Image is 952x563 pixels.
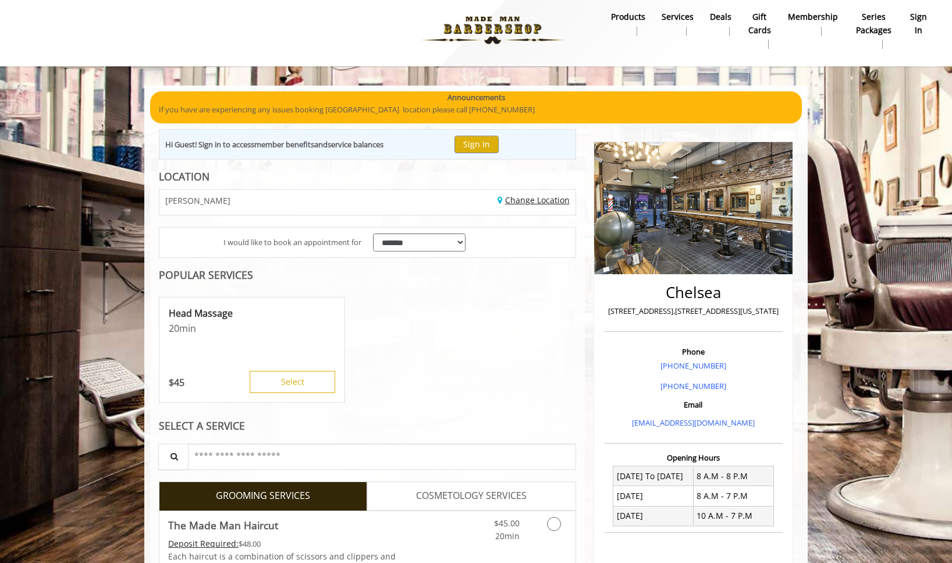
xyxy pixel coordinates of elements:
b: Series packages [854,10,894,37]
a: ServicesServices [653,9,702,39]
h2: Chelsea [607,284,780,301]
span: $ [169,376,174,389]
p: [STREET_ADDRESS],[STREET_ADDRESS][US_STATE] [607,305,780,317]
p: 20 [169,322,335,335]
b: Deals [710,10,731,23]
td: [DATE] [613,486,694,506]
b: member benefits [254,139,314,150]
span: $45.00 [494,518,520,529]
a: Series packagesSeries packages [846,9,902,52]
td: [DATE] To [DATE] [613,466,694,486]
a: [PHONE_NUMBER] [660,381,726,391]
p: 45 [169,376,184,389]
h3: Phone [607,348,780,356]
h3: Email [607,401,780,409]
td: 8 A.M - 8 P.M [693,466,773,486]
div: Hi Guest! Sign in to access and [165,139,383,151]
td: [DATE] [613,506,694,526]
a: sign insign in [902,9,935,39]
td: 10 A.M - 7 P.M [693,506,773,526]
b: service balances [328,139,383,150]
button: Select [250,371,335,393]
span: [PERSON_NAME] [165,196,230,205]
a: [PHONE_NUMBER] [660,360,726,371]
button: Service Search [158,444,189,470]
td: 8 A.M - 7 P.M [693,486,773,506]
a: DealsDeals [702,9,740,39]
span: 20min [495,530,520,541]
span: I would like to book an appointment for [223,236,361,249]
span: COSMETOLOGY SERVICES [416,488,527,504]
span: min [179,322,196,335]
a: MembershipMembership [780,9,846,39]
p: Head Massage [169,307,335,320]
p: If you have are experiencing any issues booking [GEOGRAPHIC_DATA] location please call [PHONE_NUM... [159,104,793,116]
b: gift cards [748,10,772,37]
span: GROOMING SERVICES [216,488,310,504]
span: This service needs some Advance to be paid before we block your appointment [168,538,239,549]
a: Change Location [498,194,570,206]
b: The Made Man Haircut [168,517,278,533]
div: $48.00 [168,537,402,550]
b: Services [662,10,694,23]
a: Gift cardsgift cards [740,9,780,52]
h3: Opening Hours [604,454,783,462]
a: [EMAIL_ADDRESS][DOMAIN_NAME] [632,417,755,428]
b: LOCATION [159,169,209,183]
div: SELECT A SERVICE [159,420,576,431]
button: Sign In [454,136,499,153]
b: products [611,10,645,23]
b: POPULAR SERVICES [159,268,253,282]
b: Membership [788,10,838,23]
a: Productsproducts [603,9,653,39]
b: Announcements [447,91,505,104]
b: sign in [910,10,927,37]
